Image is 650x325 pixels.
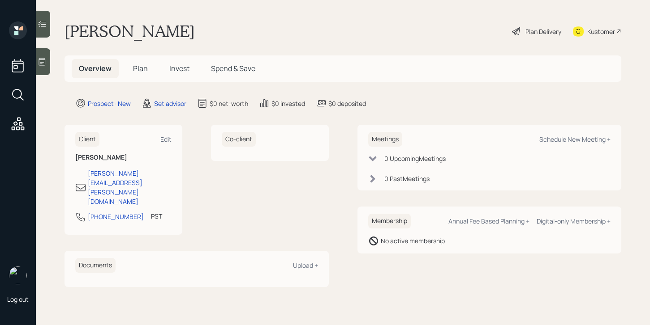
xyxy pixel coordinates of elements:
h6: Client [75,132,99,147]
div: Edit [160,135,172,144]
div: $0 net-worth [210,99,248,108]
div: Schedule New Meeting + [539,135,611,144]
span: Spend & Save [211,63,255,73]
h1: [PERSON_NAME] [65,21,195,41]
div: 0 Upcoming Meeting s [384,154,446,163]
img: retirable_logo.png [9,266,27,284]
div: Annual Fee Based Planning + [448,217,529,225]
h6: Membership [368,214,411,228]
div: Digital-only Membership + [537,217,611,225]
div: Upload + [293,261,318,270]
h6: Meetings [368,132,402,147]
div: Kustomer [587,27,615,36]
div: Set advisor [154,99,186,108]
h6: Co-client [222,132,256,147]
div: [PERSON_NAME][EMAIL_ADDRESS][PERSON_NAME][DOMAIN_NAME] [88,169,172,206]
div: PST [151,211,162,221]
div: Plan Delivery [525,27,561,36]
div: $0 deposited [328,99,366,108]
div: 0 Past Meeting s [384,174,430,183]
span: Invest [169,63,189,73]
div: [PHONE_NUMBER] [88,212,144,221]
div: Prospect · New [88,99,131,108]
div: $0 invested [271,99,305,108]
div: No active membership [381,236,445,245]
div: Log out [7,295,29,304]
span: Overview [79,63,112,73]
span: Plan [133,63,148,73]
h6: Documents [75,258,116,273]
h6: [PERSON_NAME] [75,154,172,161]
